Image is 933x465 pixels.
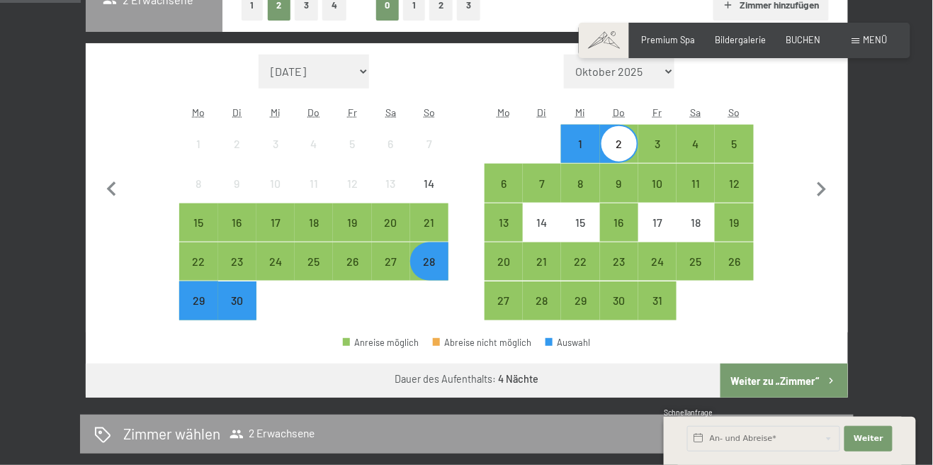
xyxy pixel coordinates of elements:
[864,34,888,45] span: Menü
[373,138,409,174] div: 6
[498,373,538,385] b: 4 Nächte
[523,281,561,320] div: Anreise möglich
[562,256,598,291] div: 22
[395,372,538,386] div: Dauer des Aufenthalts:
[716,138,752,174] div: 5
[600,242,638,281] div: Thu Oct 23 2025
[424,106,435,118] abbr: Sonntag
[410,164,448,202] div: Anreise nicht möglich
[218,242,256,281] div: Anreise möglich
[523,281,561,320] div: Tue Oct 28 2025
[691,106,701,118] abbr: Samstag
[410,125,448,163] div: Sun Sep 07 2025
[638,125,677,163] div: Anreise möglich
[715,164,753,202] div: Anreise möglich
[524,217,560,252] div: 14
[638,242,677,281] div: Anreise möglich
[600,203,638,242] div: Anreise möglich
[664,408,713,417] span: Schnellanfrage
[600,125,638,163] div: Anreise möglich
[638,125,677,163] div: Fri Oct 03 2025
[412,138,447,174] div: 7
[372,242,410,281] div: Sat Sep 27 2025
[220,256,255,291] div: 23
[433,338,532,347] div: Abreise nicht möglich
[677,242,715,281] div: Sat Oct 25 2025
[485,281,523,320] div: Anreise möglich
[677,125,715,163] div: Sat Oct 04 2025
[256,125,295,163] div: Anreise nicht möglich
[333,164,371,202] div: Anreise nicht möglich
[678,178,713,213] div: 11
[333,203,371,242] div: Fri Sep 19 2025
[220,138,255,174] div: 2
[179,164,217,202] div: Mon Sep 08 2025
[258,178,293,213] div: 10
[372,125,410,163] div: Anreise nicht möglich
[295,125,333,163] div: Anreise nicht möglich
[677,203,715,242] div: Anreise nicht möglich
[638,164,677,202] div: Anreise möglich
[97,55,127,321] button: Vorheriger Monat
[715,242,753,281] div: Sun Oct 26 2025
[333,164,371,202] div: Fri Sep 12 2025
[412,256,447,291] div: 28
[295,125,333,163] div: Thu Sep 04 2025
[410,242,448,281] div: Anreise möglich
[179,281,217,320] div: Anreise möglich
[720,364,847,398] button: Weiter zu „Zimmer“
[854,433,883,444] span: Weiter
[613,106,625,118] abbr: Donnerstag
[372,125,410,163] div: Sat Sep 06 2025
[372,203,410,242] div: Anreise möglich
[561,125,599,163] div: Anreise möglich
[600,203,638,242] div: Thu Oct 16 2025
[230,427,315,442] span: 2 Erwachsene
[372,203,410,242] div: Sat Sep 20 2025
[373,217,409,252] div: 20
[296,178,332,213] div: 11
[523,242,561,281] div: Anreise möglich
[410,203,448,242] div: Sun Sep 21 2025
[715,203,753,242] div: Anreise möglich
[601,138,637,174] div: 2
[561,203,599,242] div: Wed Oct 15 2025
[538,106,547,118] abbr: Dienstag
[678,256,713,291] div: 25
[485,281,523,320] div: Mon Oct 27 2025
[638,203,677,242] div: Fri Oct 17 2025
[524,256,560,291] div: 21
[308,106,320,118] abbr: Donnerstag
[179,125,217,163] div: Anreise nicht möglich
[715,203,753,242] div: Sun Oct 19 2025
[334,178,370,213] div: 12
[333,203,371,242] div: Anreise möglich
[716,217,752,252] div: 19
[716,34,767,45] a: Bildergalerie
[296,256,332,291] div: 25
[295,164,333,202] div: Thu Sep 11 2025
[524,295,560,330] div: 28
[638,203,677,242] div: Anreise nicht möglich
[218,242,256,281] div: Tue Sep 23 2025
[786,34,821,45] a: BUCHEN
[486,256,521,291] div: 20
[844,426,893,452] button: Weiter
[343,338,419,347] div: Anreise möglich
[642,34,696,45] a: Premium Spa
[561,281,599,320] div: Anreise möglich
[600,164,638,202] div: Thu Oct 09 2025
[486,178,521,213] div: 6
[296,138,332,174] div: 4
[562,295,598,330] div: 29
[179,164,217,202] div: Anreise nicht möglich
[256,164,295,202] div: Anreise nicht möglich
[640,138,675,174] div: 3
[600,281,638,320] div: Anreise möglich
[729,106,740,118] abbr: Sonntag
[334,217,370,252] div: 19
[256,203,295,242] div: Anreise möglich
[638,164,677,202] div: Fri Oct 10 2025
[256,125,295,163] div: Wed Sep 03 2025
